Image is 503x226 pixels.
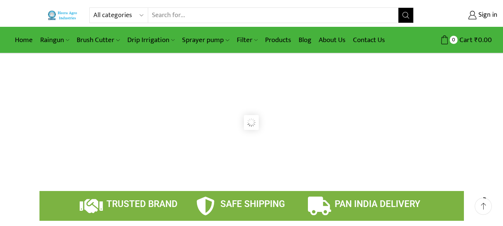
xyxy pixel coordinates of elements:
a: Brush Cutter [73,31,123,49]
span: SAFE SHIPPING [220,199,285,209]
button: Search button [398,8,413,23]
a: About Us [315,31,349,49]
span: Sign in [477,10,497,20]
a: Filter [233,31,261,49]
bdi: 0.00 [474,34,492,46]
a: Drip Irrigation [124,31,178,49]
a: 0 Cart ₹0.00 [421,33,492,47]
span: 0 [450,36,458,44]
span: PAN INDIA DELIVERY [335,199,420,209]
a: Products [261,31,295,49]
span: ₹ [474,34,478,46]
a: Contact Us [349,31,389,49]
span: Cart [458,35,472,45]
a: Raingun [36,31,73,49]
span: TRUSTED BRAND [106,199,178,209]
a: Home [11,31,36,49]
a: Blog [295,31,315,49]
input: Search for... [148,8,398,23]
a: Sprayer pump [178,31,233,49]
a: Sign in [425,9,497,22]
